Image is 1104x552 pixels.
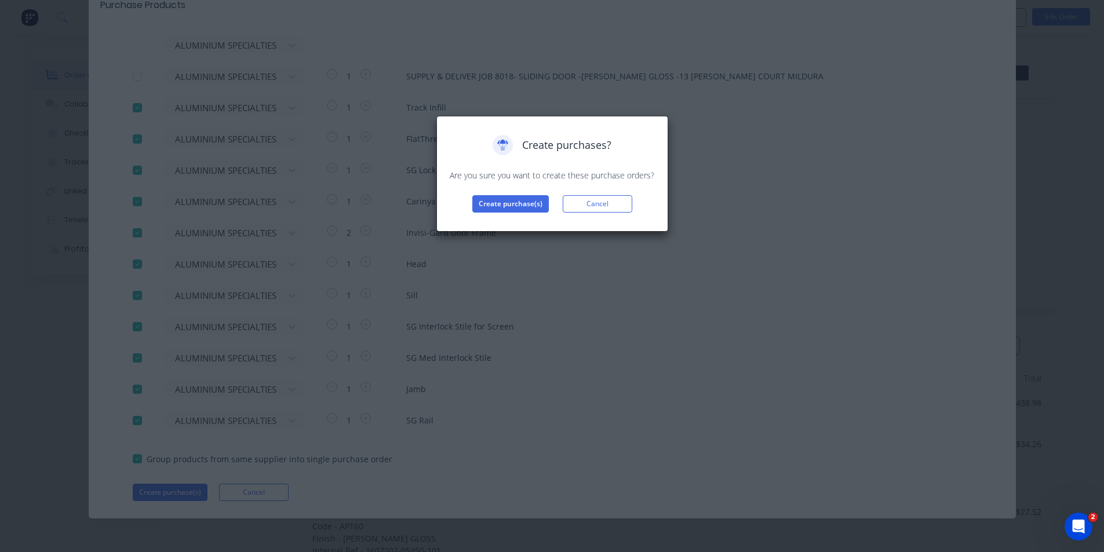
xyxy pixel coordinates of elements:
[522,137,611,153] span: Create purchases?
[563,195,632,213] button: Cancel
[1065,513,1092,540] iframe: Intercom live chat
[1088,513,1098,522] span: 2
[472,195,549,213] button: Create purchase(s)
[449,169,656,181] p: Are you sure you want to create these purchase orders?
